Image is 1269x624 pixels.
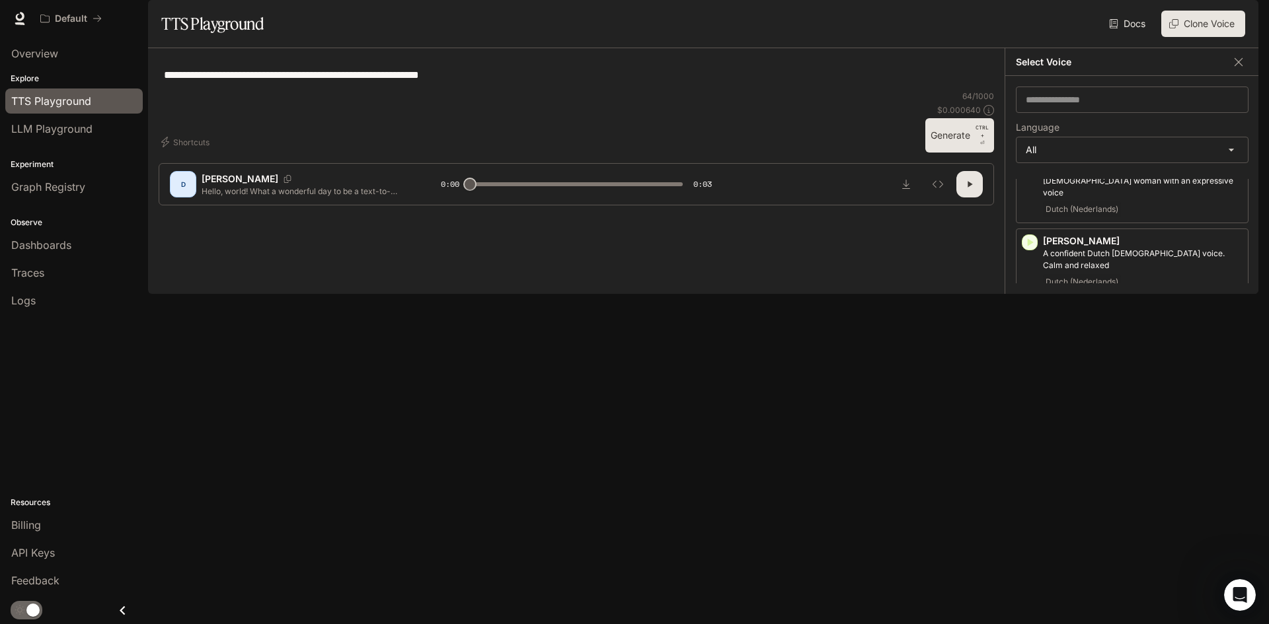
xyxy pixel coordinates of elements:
span: Dutch (Nederlands) [1043,201,1121,217]
p: Language [1016,123,1059,132]
div: All [1017,137,1248,162]
a: Docs [1106,11,1151,37]
button: Inspect [925,171,951,197]
p: [PERSON_NAME] [202,172,278,186]
p: [PERSON_NAME] [1043,234,1243,248]
p: CTRL + [976,123,989,139]
p: Default [55,13,87,24]
span: Dutch (Nederlands) [1043,274,1121,290]
h1: TTS Playground [161,11,264,37]
span: 0:03 [693,178,712,191]
p: 64 / 1000 [962,90,994,102]
span: 0:00 [441,178,459,191]
button: All workspaces [34,5,108,32]
button: Download audio [893,171,919,197]
p: Dutch woman with an expressive voice [1043,175,1243,199]
p: Hello, world! What a wonderful day to be a text-to-speech model! [202,186,409,197]
button: Copy Voice ID [278,175,297,183]
p: ⏎ [976,123,989,147]
button: Clone Voice [1161,11,1245,37]
div: D [173,174,194,195]
p: A confident Dutch male voice. Calm and relaxed [1043,248,1243,271]
button: GenerateCTRL +⏎ [925,118,994,153]
iframe: Intercom live chat [1224,579,1256,611]
p: $ 0.000640 [937,104,981,116]
button: Shortcuts [159,131,215,153]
